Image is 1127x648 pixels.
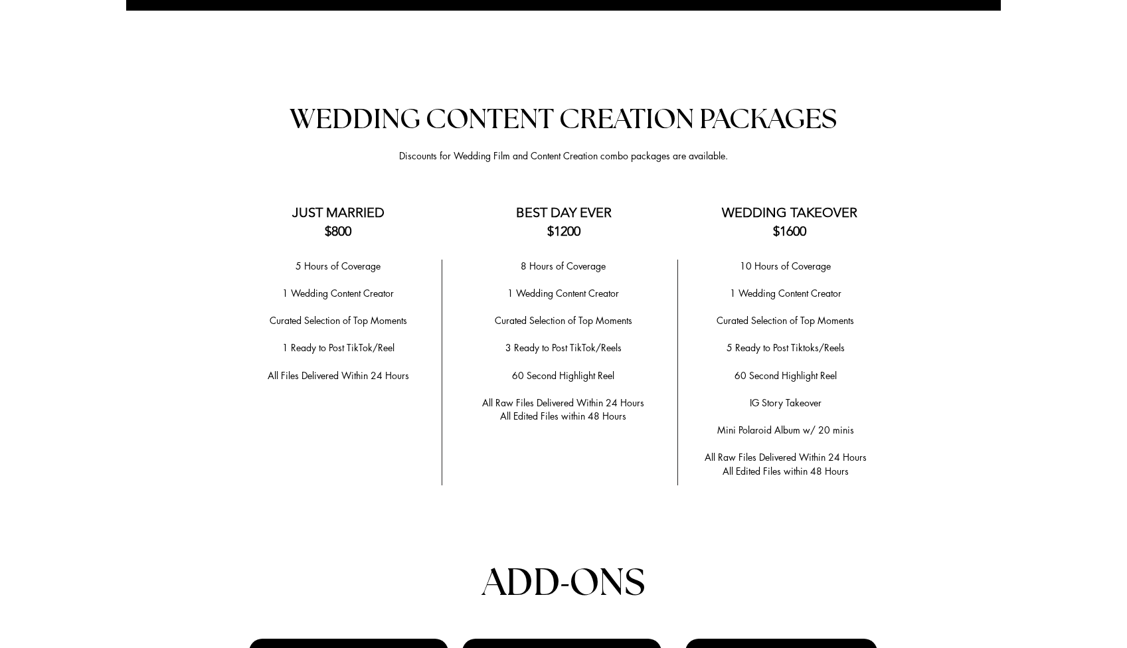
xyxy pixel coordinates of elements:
span: All Edited Files within 48 Hours [723,465,849,477]
span: All Raw Files Delivered Within 24 Hours [482,396,644,409]
span: Discounts for Wedding Film and Content Creation combo packages are available. [399,149,728,162]
span: Mini Polaroid Album w/ 20 minis [717,424,854,436]
span: ADD [482,565,561,602]
span: All Edited Files within 48 Hours [500,410,626,422]
span: 1 Ready to Post TikTok/Reel [282,341,394,354]
span: 8 Hours of Coverage [521,260,606,272]
span: 3 Ready to Post TikTok/Reels [505,341,622,354]
span: ONS [569,565,645,602]
span: 1 Wedding Content Creator [282,287,394,299]
span: 1 Wedding Content Creator [507,287,619,299]
span: JUST MARRIED [292,204,385,220]
span: $800 [325,223,351,239]
span: Curated Selection of Top Moments [717,314,854,327]
span: - [561,558,569,604]
span: 60 Second Highlight Reel [512,369,614,382]
span: 5 Ready to Post Tiktoks/Reels [727,341,845,354]
span: 10 Hours of Coverage [740,260,831,272]
span: ​Curated Selection of Top Moments [495,314,632,327]
span: 60 Second Highlight Reel [735,369,837,382]
span: ​Curated Selection of Top Moments [270,314,407,327]
span: WEDDING TAKEOVER $1600 [722,204,857,239]
span: IG Story Takeover [750,396,822,409]
span: 1 Wedding Content Creator [730,287,841,299]
span: 5 Hours of Coverage [296,260,381,272]
span: All Raw Files Delivered Within 24 Hours [705,451,867,463]
span: BEST DAY EVER $1200 [516,204,612,239]
span: WEDDING CONTENT CREATION PACKAGES [290,106,837,133]
span: All Files Delivered Within 24 Hours [268,369,409,382]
